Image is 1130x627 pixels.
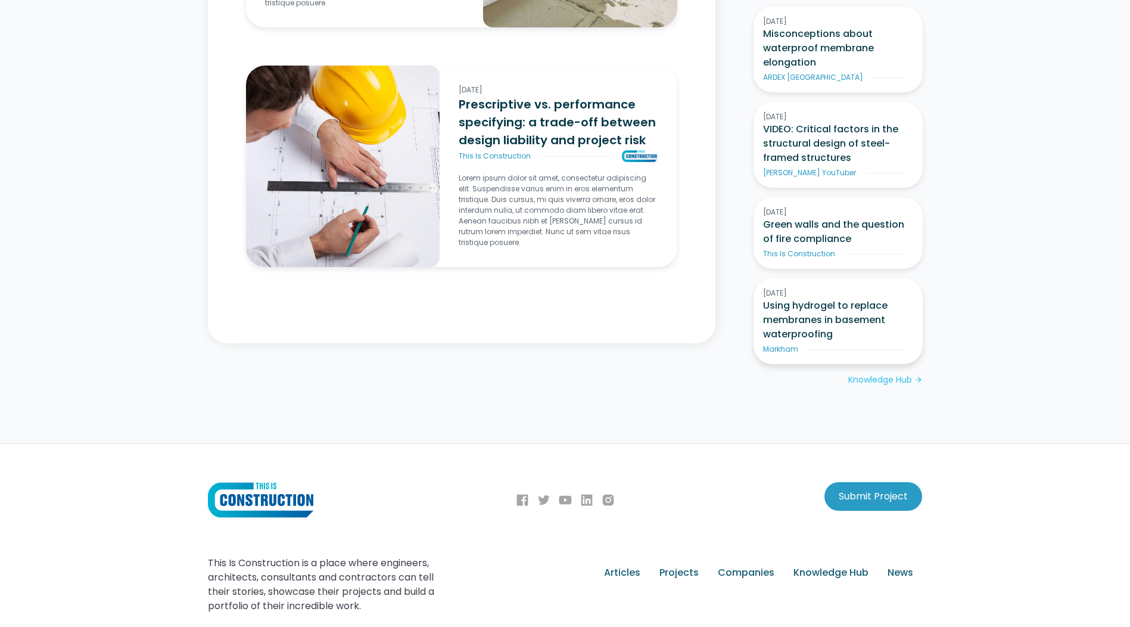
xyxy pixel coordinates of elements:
[763,111,913,122] div: [DATE]
[784,556,878,589] a: Knowledge Hub
[754,102,923,188] a: [DATE]VIDEO: Critical factors in the structural design of steel-framed structures[PERSON_NAME] Yo...
[459,173,658,248] p: Lorem ipsum dolor sit amet, consectetur adipiscing elit. Suspendisse varius enim in eros elementu...
[246,66,440,267] img: Prescriptive vs. performance specifying: a trade-off between design liability and project risk
[763,344,798,355] div: Markham
[659,566,699,580] div: Projects
[888,566,913,580] div: News
[763,299,913,342] h3: Using hydrogel to replace membranes in basement waterproofing
[878,556,923,589] a: News
[650,556,708,589] a: Projects
[708,556,784,589] a: Companies
[459,85,658,95] div: [DATE]
[459,95,658,149] h3: Prescriptive vs. performance specifying: a trade-off between design liability and project risk
[763,288,913,299] div: [DATE]
[763,16,913,27] div: [DATE]
[848,374,912,386] div: Knowledge Hub
[763,122,913,165] h3: VIDEO: Critical factors in the structural design of steel-framed structures
[718,566,774,580] div: Companies
[604,566,640,580] div: Articles
[763,249,835,259] div: This Is Construction
[763,207,913,218] div: [DATE]
[754,278,923,364] a: [DATE]Using hydrogel to replace membranes in basement waterproofingMarkham
[440,66,677,267] a: [DATE]Prescriptive vs. performance specifying: a trade-off between design liability and project r...
[763,72,863,83] div: ARDEX [GEOGRAPHIC_DATA]
[754,197,923,269] a: [DATE]Green walls and the question of fire complianceThis Is Construction
[763,218,913,246] h3: Green walls and the question of fire compliance
[208,556,437,613] div: This Is Construction is a place where engineers, architects, consultants and contractors can tell...
[459,151,531,162] div: This Is Construction
[621,149,658,163] img: Prescriptive vs. performance specifying: a trade-off between design liability and project risk
[839,489,908,504] div: Submit Project
[914,374,923,386] div: arrow_forward
[763,27,913,70] h3: Misconceptions about waterproof membrane elongation
[793,566,868,580] div: Knowledge Hub
[848,374,923,386] a: Knowledge Hubarrow_forward
[763,167,856,178] div: [PERSON_NAME] YouTuber
[754,7,923,92] a: [DATE]Misconceptions about waterproof membrane elongationARDEX [GEOGRAPHIC_DATA]
[594,556,650,589] a: Articles
[208,482,313,518] img: This Is Construction Logo
[824,482,922,511] a: Submit Project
